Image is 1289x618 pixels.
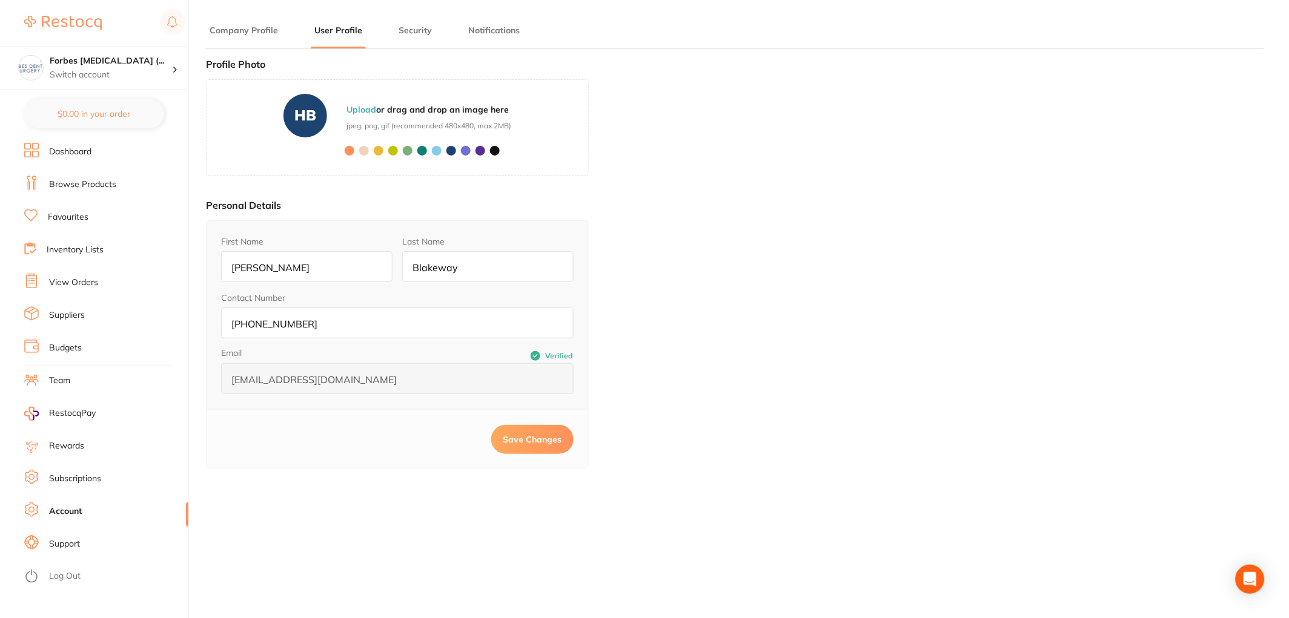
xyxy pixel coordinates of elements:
label: Personal Details [206,199,281,211]
button: User Profile [311,25,366,36]
button: Notifications [465,25,523,36]
label: Email [221,348,397,358]
b: Upload [346,104,376,115]
a: Restocq Logo [24,9,102,37]
a: View Orders [49,277,98,289]
a: Support [49,538,80,550]
label: First Name [221,237,263,246]
img: Restocq Logo [24,16,102,30]
a: Rewards [49,440,84,452]
label: Profile Photo [206,58,265,70]
h4: Forbes Dental Surgery (DentalTown 6) [50,55,172,67]
a: Suppliers [49,309,85,321]
p: or drag and drop an image here [346,104,511,116]
a: Inventory Lists [47,244,104,256]
button: Security [395,25,436,36]
p: Switch account [50,69,172,81]
a: Dashboard [49,146,91,158]
a: Log Out [49,570,81,582]
button: Log Out [24,567,185,587]
button: $0.00 in your order [24,99,164,128]
img: RestocqPay [24,407,39,421]
a: Team [49,375,70,387]
div: Open Intercom Messenger [1236,565,1265,594]
a: RestocqPay [24,407,96,421]
img: Forbes Dental Surgery (DentalTown 6) [19,56,43,80]
button: Company Profile [206,25,282,36]
span: RestocqPay [49,407,96,419]
a: Budgets [49,342,82,354]
a: Browse Products [49,179,116,191]
button: Save Changes [491,425,574,454]
a: Account [49,505,82,518]
span: Save Changes [503,434,562,445]
div: HB [283,94,327,137]
a: Favourites [48,211,88,223]
label: Contact Number [221,293,285,303]
span: jpeg, png, gif (recommended 480x480, max 2MB) [346,121,511,131]
span: Verified [545,352,572,360]
label: Last Name [402,237,445,246]
a: Subscriptions [49,473,101,485]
